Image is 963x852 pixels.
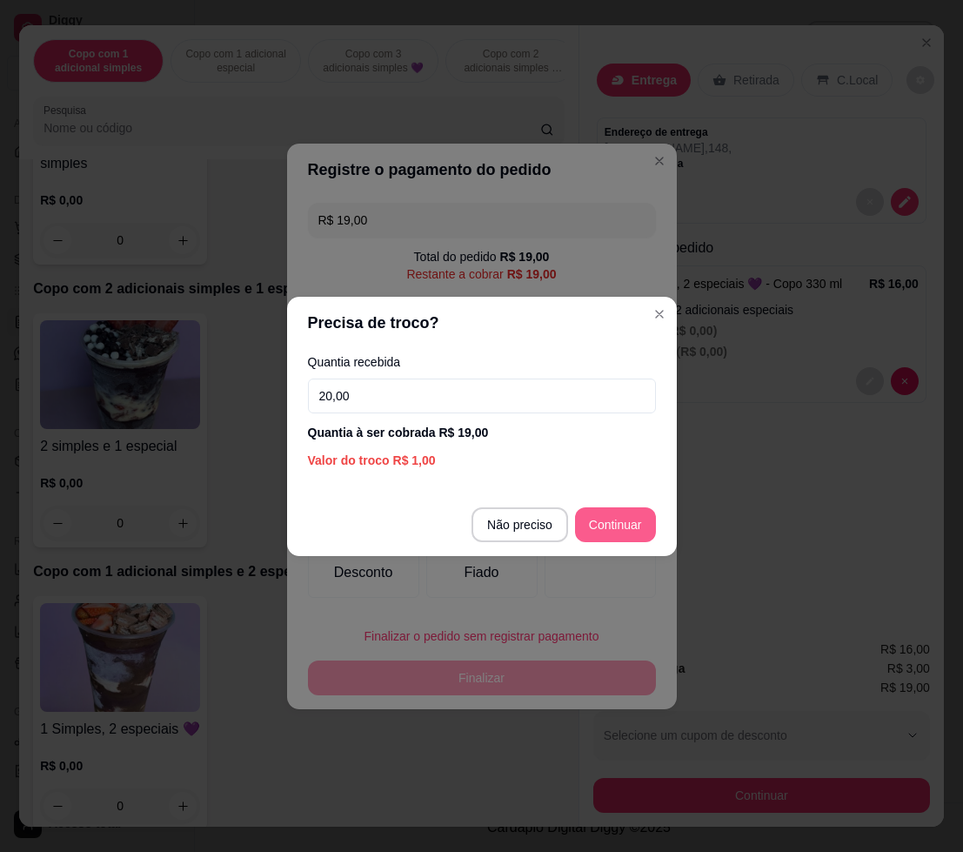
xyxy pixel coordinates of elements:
div: Quantia à ser cobrada R$ 19,00 [308,424,656,441]
label: Quantia recebida [308,356,656,368]
header: Precisa de troco? [287,297,677,349]
button: Não preciso [471,507,568,542]
button: Close [645,300,673,328]
button: Continuar [575,507,656,542]
div: Valor do troco R$ 1,00 [308,452,656,469]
